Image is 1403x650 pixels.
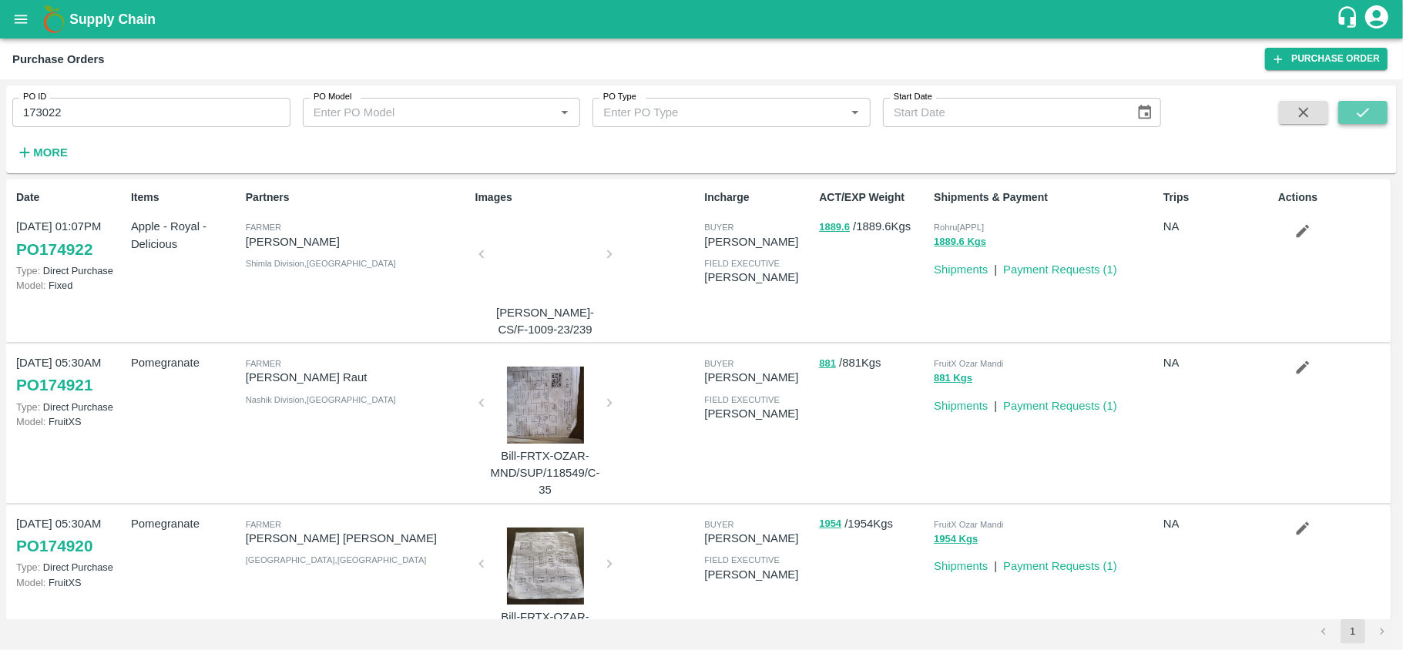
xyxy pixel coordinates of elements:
strong: More [33,146,68,159]
span: Shimla Division , [GEOGRAPHIC_DATA] [246,259,396,268]
button: 1889.6 [819,219,850,236]
input: Enter PO Model [307,102,551,122]
a: Payment Requests (1) [1003,560,1117,572]
button: page 1 [1341,619,1365,644]
span: Model: [16,416,45,427]
p: Incharge [704,189,813,206]
span: buyer [704,520,733,529]
label: PO Type [603,91,636,103]
span: FruitX Ozar Mandi [934,520,1003,529]
p: [PERSON_NAME] [704,530,813,547]
a: Payment Requests (1) [1003,400,1117,412]
p: Shipments & Payment [934,189,1157,206]
p: NA [1163,218,1272,235]
button: 1954 [819,515,841,533]
span: buyer [704,359,733,368]
span: Rohru[APPL] [934,223,984,232]
label: Start Date [894,91,932,103]
button: Open [845,102,865,122]
div: | [988,391,997,414]
button: 1889.6 Kgs [934,233,986,251]
p: [PERSON_NAME] [704,269,813,286]
p: [DATE] 05:30AM [16,354,125,371]
div: customer-support [1336,5,1363,33]
span: Nashik Division , [GEOGRAPHIC_DATA] [246,395,396,404]
p: Direct Purchase [16,263,125,278]
a: Supply Chain [69,8,1336,30]
button: 1954 Kgs [934,531,978,548]
a: Shipments [934,400,988,412]
p: [PERSON_NAME] [704,405,813,422]
button: 881 [819,355,836,373]
span: field executive [704,395,780,404]
p: NA [1163,515,1272,532]
span: Farmer [246,359,281,368]
p: / 881 Kgs [819,354,928,372]
button: open drawer [3,2,39,37]
p: NA [1163,354,1272,371]
button: More [12,139,72,166]
p: Partners [246,189,469,206]
p: Fixed [16,278,125,293]
span: Farmer [246,520,281,529]
span: [GEOGRAPHIC_DATA] , [GEOGRAPHIC_DATA] [246,555,427,565]
p: [DATE] 05:30AM [16,515,125,532]
p: Pomegranate [131,354,240,371]
p: Direct Purchase [16,560,125,575]
label: PO ID [23,91,46,103]
p: FruitXS [16,575,125,590]
div: | [988,255,997,278]
p: Bill-FRTX-OZAR-MND/SUP/118549/C-35 [488,447,603,499]
p: [PERSON_NAME] [246,233,469,250]
p: [PERSON_NAME] [704,566,813,583]
nav: pagination navigation [1309,619,1397,644]
p: [PERSON_NAME] Raut [246,369,469,386]
span: field executive [704,259,780,268]
p: Images [475,189,699,206]
label: PO Model [314,91,352,103]
input: Start Date [883,98,1123,127]
span: Model: [16,280,45,291]
span: Model: [16,577,45,588]
div: | [988,551,997,575]
input: Enter PO Type [597,102,841,122]
span: field executive [704,555,780,565]
p: Pomegranate [131,515,240,532]
p: Trips [1163,189,1272,206]
p: FruitXS [16,414,125,429]
a: Purchase Order [1265,48,1388,70]
p: Items [131,189,240,206]
b: Supply Chain [69,12,156,27]
p: [PERSON_NAME] [704,233,813,250]
p: [DATE] 01:07PM [16,218,125,235]
p: [PERSON_NAME]-CS/F-1009-23/239 [488,304,603,339]
div: Purchase Orders [12,49,105,69]
p: / 1954 Kgs [819,515,928,533]
span: buyer [704,223,733,232]
p: Date [16,189,125,206]
a: PO174922 [16,236,92,263]
button: Open [555,102,575,122]
a: PO174920 [16,532,92,560]
p: [PERSON_NAME] [PERSON_NAME] [246,530,469,547]
p: Direct Purchase [16,400,125,414]
a: Shipments [934,263,988,276]
span: Farmer [246,223,281,232]
button: Choose date [1130,98,1160,127]
p: [PERSON_NAME] [704,369,813,386]
span: Type: [16,265,40,276]
span: Type: [16,561,40,573]
input: Enter PO ID [12,98,290,127]
div: account of current user [1363,3,1391,35]
p: Apple - Royal - Delicious [131,218,240,253]
button: 881 Kgs [934,370,972,387]
img: logo [39,4,69,35]
span: FruitX Ozar Mandi [934,359,1003,368]
p: Actions [1278,189,1387,206]
span: Type: [16,401,40,413]
a: Shipments [934,560,988,572]
p: ACT/EXP Weight [819,189,928,206]
a: PO174921 [16,371,92,399]
p: / 1889.6 Kgs [819,218,928,236]
a: Payment Requests (1) [1003,263,1117,276]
